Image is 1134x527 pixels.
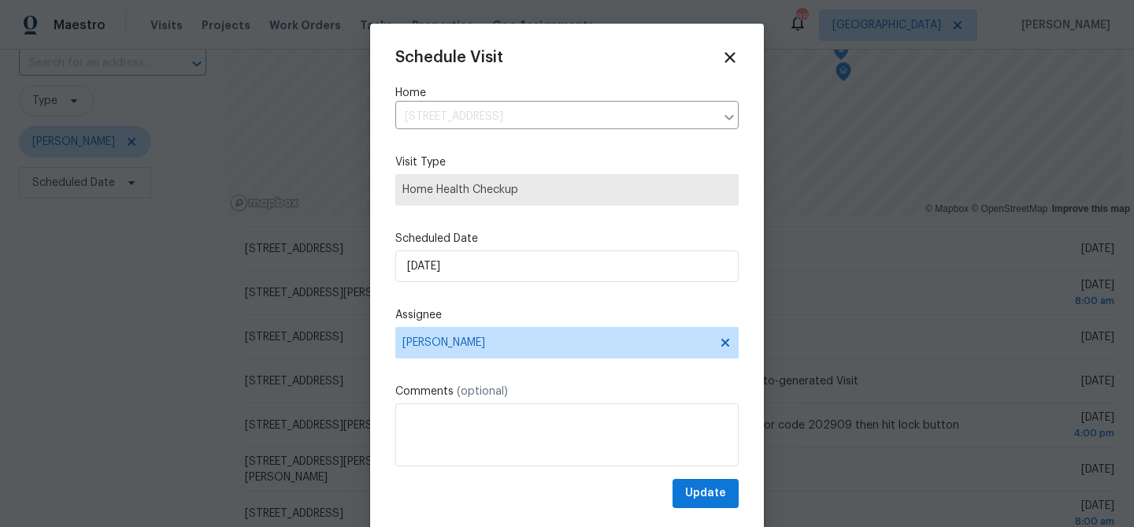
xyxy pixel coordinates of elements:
span: Schedule Visit [395,50,503,65]
span: (optional) [457,386,508,397]
label: Scheduled Date [395,231,739,247]
label: Assignee [395,307,739,323]
input: M/D/YYYY [395,251,739,282]
span: Close [721,49,739,66]
input: Enter in an address [395,105,715,129]
label: Comments [395,384,739,399]
span: [PERSON_NAME] [402,336,711,349]
button: Update [673,479,739,508]
span: Home Health Checkup [402,182,732,198]
label: Visit Type [395,154,739,170]
span: Update [685,484,726,503]
label: Home [395,85,739,101]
